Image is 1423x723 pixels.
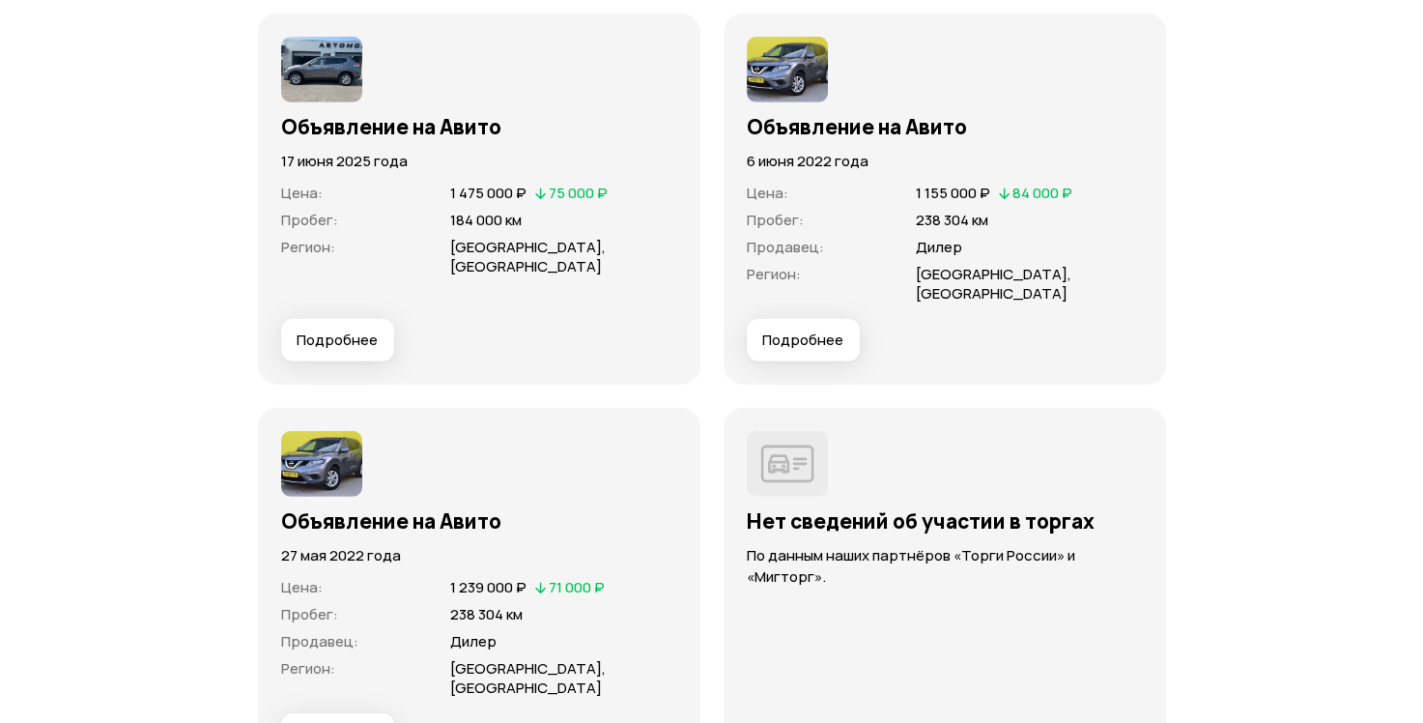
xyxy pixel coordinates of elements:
[281,114,677,139] h3: Объявление на Авито
[281,319,394,361] button: Подробнее
[747,183,788,203] span: Цена :
[747,151,1143,172] p: 6 июня 2022 года
[450,658,606,698] span: [GEOGRAPHIC_DATA], [GEOGRAPHIC_DATA]
[281,545,677,566] p: 27 мая 2022 года
[747,237,824,257] span: Продавец :
[747,508,1143,534] h3: Нет сведений об участии в торгах
[916,183,990,203] span: 1 155 000 ₽
[281,151,677,172] p: 17 июня 2025 года
[450,210,522,230] span: 184 000 км
[450,237,606,276] span: [GEOGRAPHIC_DATA], [GEOGRAPHIC_DATA]
[747,210,804,230] span: Пробег :
[281,508,677,534] h3: Объявление на Авито
[916,237,962,257] span: Дилер
[916,264,1071,304] span: [GEOGRAPHIC_DATA], [GEOGRAPHIC_DATA]
[450,577,527,597] span: 1 239 000 ₽
[1012,183,1072,203] span: 84 000 ₽
[281,577,323,597] span: Цена :
[747,319,860,361] button: Подробнее
[747,114,1143,139] h3: Объявление на Авито
[297,331,378,350] span: Подробнее
[281,210,338,230] span: Пробег :
[281,658,335,679] span: Регион :
[281,631,358,651] span: Продавец :
[762,331,843,350] span: Подробнее
[450,183,527,203] span: 1 475 000 ₽
[450,604,523,624] span: 238 304 км
[747,264,801,284] span: Регион :
[549,577,605,597] span: 71 000 ₽
[281,183,323,203] span: Цена :
[916,210,988,230] span: 238 304 км
[747,545,1143,588] p: По данным наших партнёров «Торги России» и «Мигторг».
[549,183,608,203] span: 75 000 ₽
[281,237,335,257] span: Регион :
[450,631,497,651] span: Дилер
[281,604,338,624] span: Пробег :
